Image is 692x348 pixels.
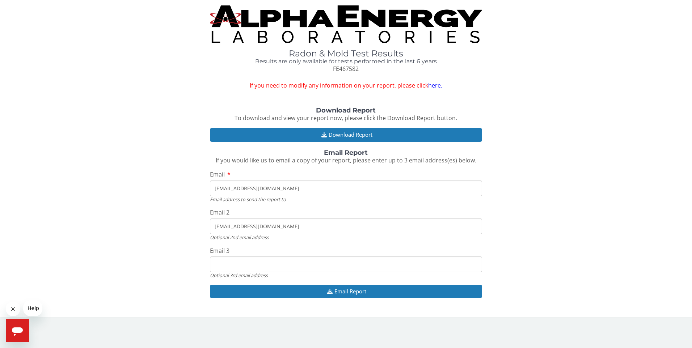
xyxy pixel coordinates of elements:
span: FE467582 [333,65,359,73]
div: Optional 2nd email address [210,234,482,241]
div: Optional 3rd email address [210,272,482,279]
span: To download and view your report now, please click the Download Report button. [235,114,457,122]
h1: Radon & Mold Test Results [210,49,482,58]
iframe: Button to launch messaging window [6,319,29,342]
a: here. [428,81,442,89]
span: Email 2 [210,208,229,216]
span: Email 3 [210,247,229,255]
h4: Results are only available for tests performed in the last 6 years [210,58,482,65]
iframe: Message from company [23,300,42,316]
span: If you need to modify any information on your report, please click [210,81,482,90]
iframe: Close message [6,302,20,316]
span: Email [210,170,225,178]
button: Download Report [210,128,482,141]
div: Email address to send the report to [210,196,482,203]
span: If you would like us to email a copy of your report, please enter up to 3 email address(es) below. [216,156,476,164]
button: Email Report [210,285,482,298]
strong: Email Report [324,149,368,157]
img: TightCrop.jpg [210,5,482,43]
strong: Download Report [316,106,376,114]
